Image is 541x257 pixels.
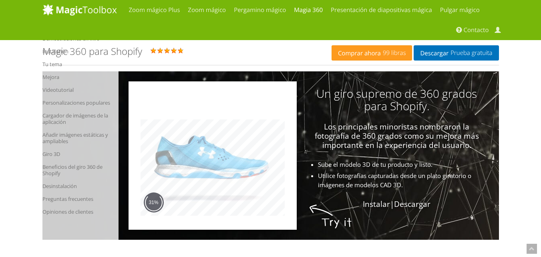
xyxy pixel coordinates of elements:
[316,86,477,113] font: Un giro supremo de 360 ​​grados para Shopify.
[234,6,286,14] font: Pergamino mágico
[315,121,479,150] font: Los principales minoristas nombraron la fotografía de 360 ​​grados como su mejora más importante ...
[42,150,60,158] font: Giro 3D
[42,163,103,177] font: Beneficios del giro 360 de Shopify
[42,4,117,16] img: MagicToolbox.com - Herramientas de imagen para tu sitio web
[331,6,432,14] font: Presentación de diapositivas mágica
[390,199,394,209] font: |
[42,182,77,190] font: Desinstalación
[363,199,390,209] a: Instalar
[450,49,492,57] font: Prueba gratuita
[42,131,108,145] font: Añadir imágenes estáticas y ampliables
[440,6,480,14] font: Pulgar mágico
[42,96,117,109] a: Personalizaciones populares
[332,45,412,61] a: Comprar ahora99 libras
[454,20,493,40] a: Contacto
[42,160,117,180] a: Beneficios del giro 360 de Shopify
[42,71,117,83] a: Mejora
[383,49,406,57] font: 99 libras
[129,6,180,14] font: Zoom mágico Plus
[294,6,323,14] font: Magia 360
[42,180,117,192] a: Desinstalación
[42,112,108,125] font: Cargador de imágenes de la aplicación
[42,86,74,93] font: Videotutorial
[42,99,110,106] font: Personalizaciones populares
[414,45,499,61] a: DescargarPrueba gratuita
[318,172,471,189] font: Utilice fotografías capturadas desde un plato giratorio o imágenes de modelos CAD 3D.
[464,26,489,34] font: Contacto
[338,49,381,57] font: Comprar ahora
[42,73,59,81] font: Mejora
[42,208,93,215] font: Opiniones de clientes
[42,128,117,148] a: Añadir imágenes estáticas y ampliables
[42,205,117,218] a: Opiniones de clientes
[42,195,93,202] font: Preguntas frecuentes
[394,199,430,209] a: Descargar
[318,160,432,168] font: Sube el modelo 3D de tu producto y listo.
[420,49,448,57] font: Descargar
[188,6,226,14] font: Zoom mágico
[42,192,117,205] a: Preguntas frecuentes
[42,148,117,160] a: Giro 3D
[42,83,117,96] a: Videotutorial
[42,109,117,128] a: Cargador de imágenes de la aplicación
